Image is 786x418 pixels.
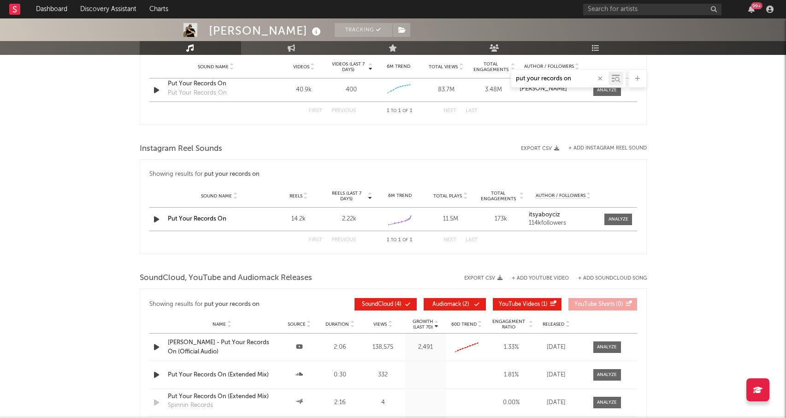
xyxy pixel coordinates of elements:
span: Sound Name [201,193,232,199]
span: Reels [290,193,302,199]
span: Reels (last 7 days) [326,191,367,202]
span: Name [213,322,226,327]
button: SoundCloud(4) [355,298,417,311]
span: Total Engagements [472,61,509,72]
div: [DATE] [538,343,575,352]
input: Search by song name or URL [511,75,609,83]
span: of [402,238,408,242]
button: Next [443,108,456,113]
div: + Add YouTube Video [502,276,569,281]
span: Instagram Reel Sounds [140,143,222,155]
div: Put Your Records On [168,89,227,98]
div: 2:16 [322,398,359,407]
div: 332 [363,370,403,380]
button: First [309,238,322,243]
a: Put Your Records On [168,216,226,222]
div: 6M Trend [377,63,420,70]
div: [PERSON_NAME] [209,23,323,38]
button: Audiomack(2) [424,298,486,311]
p: (Last 7d) [413,324,433,330]
span: ( 4 ) [360,302,403,307]
div: put your records on [204,169,260,180]
button: Next [443,238,456,243]
span: Views [373,322,387,327]
div: 2:06 [322,343,359,352]
span: SoundCloud [362,302,393,307]
button: + Add Instagram Reel Sound [568,146,647,151]
div: Spinnin Records [168,401,213,410]
button: Last [466,238,478,243]
div: 11.5M [427,215,473,224]
div: 14.2k [276,215,322,224]
div: 114k followers [529,220,598,227]
strong: itsyaboyciz [529,212,560,218]
span: Released [543,322,564,327]
div: 0.00 % [490,398,533,407]
div: 6M Trend [377,192,423,199]
button: + Add YouTube Video [512,276,569,281]
button: YouTube Shorts(0) [568,298,637,311]
div: put your records on [204,299,260,310]
button: Last [466,108,478,113]
span: Videos (last 7 days) [330,61,367,72]
button: First [309,108,322,113]
div: 83.7M [425,85,467,95]
span: 60D Trend [451,322,477,327]
button: + Add SoundCloud Song [569,276,647,281]
div: 173k [478,215,524,224]
div: 1 1 1 [374,235,425,246]
div: 1.33 % [490,343,533,352]
div: Showing results for [149,298,355,311]
span: Total Plays [433,193,462,199]
span: ( 2 ) [430,302,472,307]
span: ( 1 ) [499,302,548,307]
span: to [391,238,396,242]
button: Export CSV [521,146,559,151]
button: YouTube Videos(1) [493,298,561,311]
div: [DATE] [538,398,575,407]
span: YouTube Shorts [574,302,615,307]
span: Source [288,322,306,327]
a: Put Your Records On (Extended Mix) [168,392,277,401]
span: SoundCloud, YouTube and Audiomack Releases [140,273,312,284]
span: Author / Followers [524,64,574,70]
button: Export CSV [464,275,502,281]
input: Search for artists [583,4,721,15]
a: [PERSON_NAME] [520,86,584,92]
div: 1 1 1 [374,106,425,117]
button: + Add SoundCloud Song [578,276,647,281]
div: 138,575 [363,343,403,352]
div: [DATE] [538,370,575,380]
div: + Add Instagram Reel Sound [559,146,647,151]
span: to [391,109,396,113]
div: 99 + [751,2,762,9]
div: 400 [346,85,357,95]
button: 99+ [748,6,755,13]
div: 3.48M [472,85,515,95]
div: 2,491 [408,343,444,352]
span: Total Engagements [478,191,519,202]
span: Videos [293,64,309,70]
div: 4 [363,398,403,407]
a: Put Your Records On (Extended Mix) [168,370,277,380]
span: Audiomack [432,302,461,307]
span: Engagement Ratio [490,319,528,330]
a: itsyaboyciz [529,212,598,218]
span: Author / Followers [536,193,585,199]
div: 1.81 % [490,370,533,380]
div: Showing results for [149,169,637,180]
button: Previous [331,108,356,113]
span: Duration [325,322,349,327]
strong: [PERSON_NAME] [520,86,567,92]
span: Sound Name [198,64,229,70]
button: Tracking [335,23,392,37]
span: ( 0 ) [574,302,623,307]
div: 40.9k [283,85,325,95]
button: Previous [331,238,356,243]
div: 0:30 [322,370,359,380]
p: Growth [413,319,433,324]
a: [PERSON_NAME] - Put Your Records On (Official Audio) [168,338,277,356]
